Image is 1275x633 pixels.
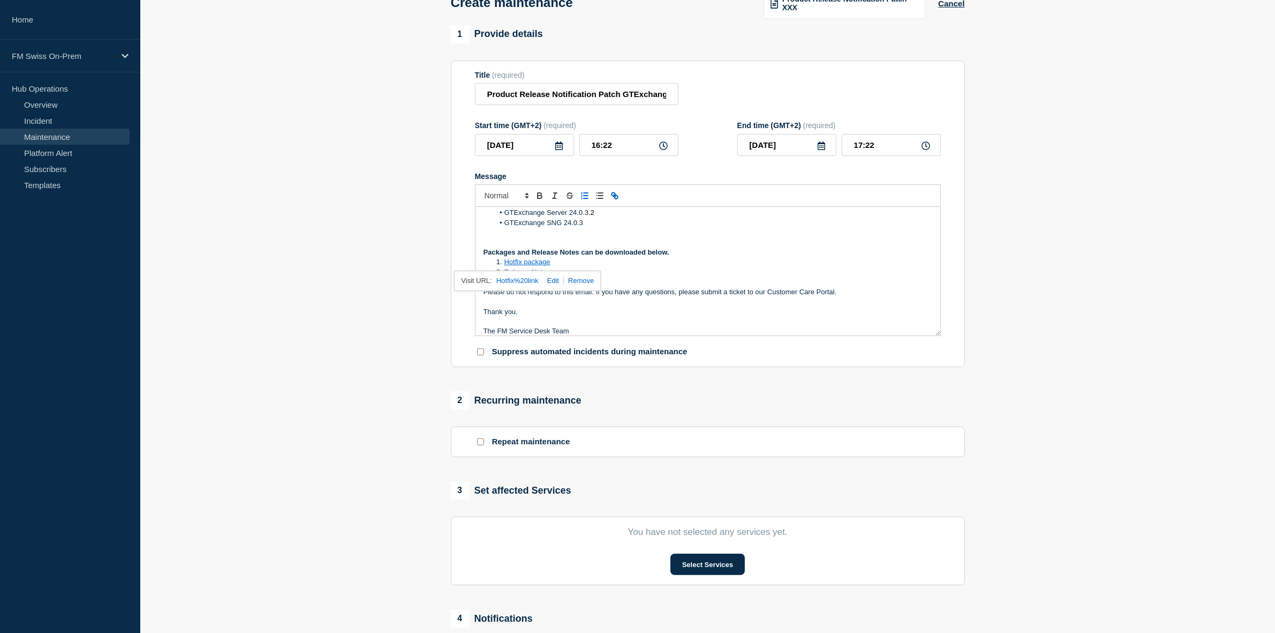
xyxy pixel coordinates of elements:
a: Hotfix%20link [496,274,539,288]
span: 2 [451,391,469,409]
input: Repeat maintenance [477,438,484,445]
input: Title [475,83,678,105]
span: (required) [544,121,576,130]
span: 3 [451,481,469,500]
span: (required) [803,121,836,130]
div: Start time (GMT+2) [475,121,678,130]
input: YYYY-MM-DD [737,134,836,156]
input: Suppress automated incidents during maintenance [477,348,484,355]
p: Suppress automated incidents during maintenance [492,347,688,357]
span: 4 [451,609,469,628]
div: End time (GMT+2) [737,121,941,130]
p: Thank you. [484,307,932,317]
p: FM Swiss On-Prem [12,51,115,61]
p: The FM Service Desk Team [484,326,932,336]
div: Title [475,71,678,79]
input: HH:MM [842,134,941,156]
span: (required) [492,71,525,79]
span: 1 [451,25,469,43]
div: Message [475,172,941,181]
div: Provide details [451,25,543,43]
p: You have not selected any services yet. [475,527,941,538]
input: HH:MM [579,134,678,156]
div: Notifications [451,609,533,628]
button: Select Services [670,554,745,575]
div: Recurring maintenance [451,391,582,409]
p: Please do not respond to this email. If you have any questions, please submit a ticket to our Cus... [484,287,932,297]
input: YYYY-MM-DD [475,134,574,156]
div: Set affected Services [451,481,571,500]
p: Repeat maintenance [492,437,570,447]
